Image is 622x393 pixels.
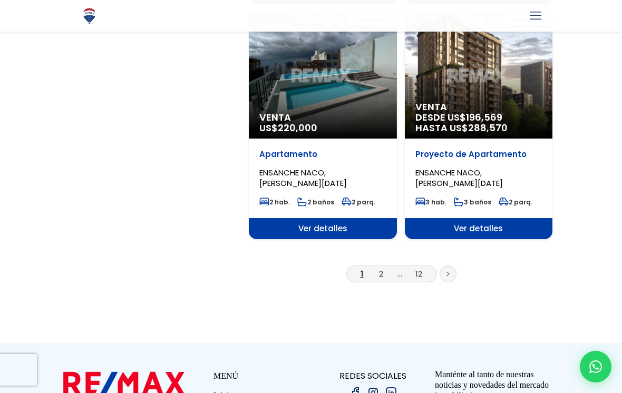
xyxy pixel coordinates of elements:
[405,12,553,239] a: Exclusiva Venta DESDE US$196,569 HASTA US$288,570 Proyecto de Apartamento ENSANCHE NACO, [PERSON_...
[405,218,553,239] span: Ver detalles
[415,268,422,279] a: 12
[454,198,491,207] span: 3 baños
[468,121,508,134] span: 288,570
[415,149,542,160] p: Proyecto de Apartamento
[415,167,503,189] span: ENSANCHE NACO, [PERSON_NAME][DATE]
[379,268,383,279] a: 2
[259,198,290,207] span: 2 hab.
[259,149,386,160] p: Apartamento
[278,121,317,134] span: 220,000
[361,268,364,279] a: 1
[213,369,311,382] p: MENÚ
[527,7,545,25] a: mobile menu
[466,111,502,124] span: 196,569
[499,198,532,207] span: 2 parq.
[415,102,542,112] span: Venta
[259,112,386,123] span: Venta
[297,198,334,207] span: 2 baños
[342,198,375,207] span: 2 parq.
[311,369,435,382] p: REDES SOCIALES
[80,7,99,25] img: Logo de REMAX
[415,123,542,133] span: HASTA US$
[249,218,397,239] span: Ver detalles
[415,198,446,207] span: 3 hab.
[259,167,347,189] span: ENSANCHE NACO, [PERSON_NAME][DATE]
[249,12,397,239] a: Exclusiva Venta US$220,000 Apartamento ENSANCHE NACO, [PERSON_NAME][DATE] 2 hab. 2 baños 2 parq. ...
[397,268,402,279] a: ...
[415,112,542,133] span: DESDE US$
[259,121,317,134] span: US$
